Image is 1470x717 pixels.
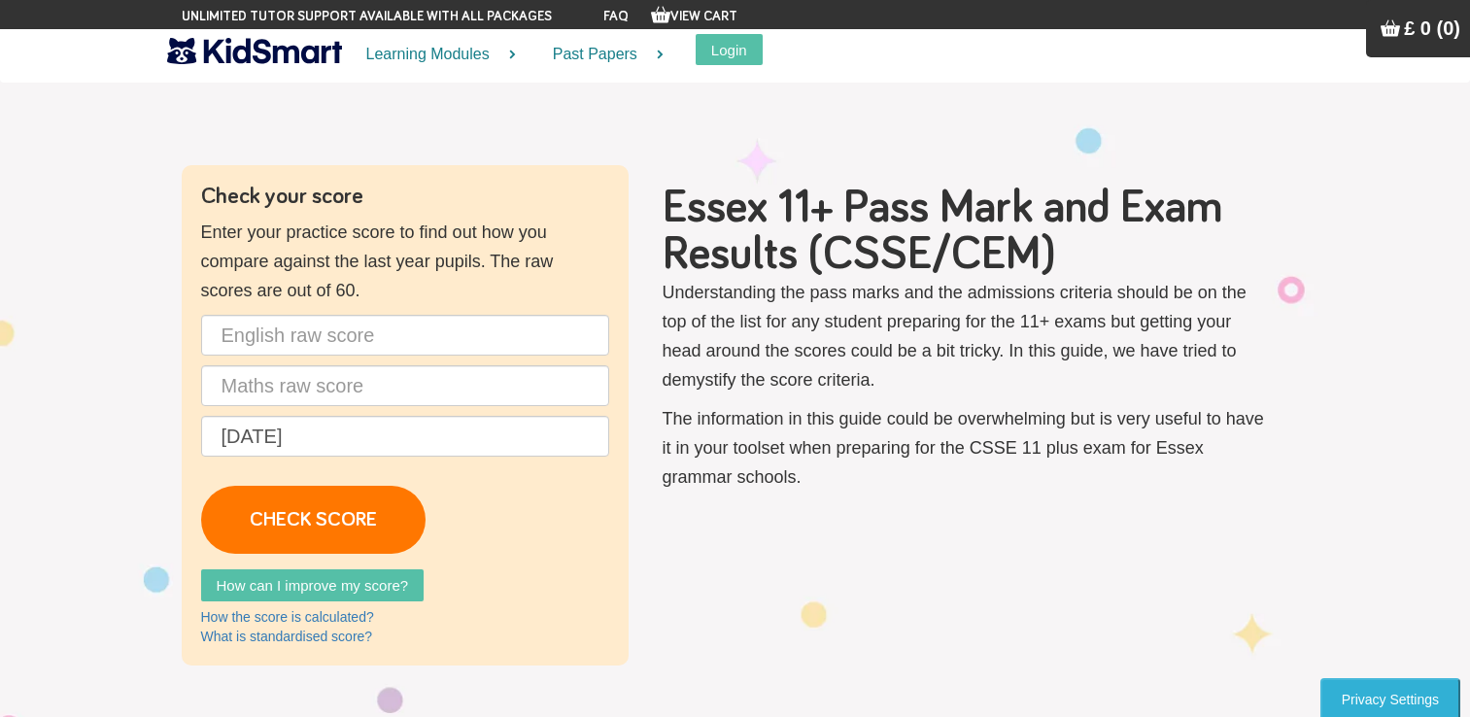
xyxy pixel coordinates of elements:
[663,185,1270,278] h1: Essex 11+ Pass Mark and Exam Results (CSSE/CEM)
[342,29,529,81] a: Learning Modules
[663,278,1270,394] p: Understanding the pass marks and the admissions criteria should be on the top of the list for any...
[1404,17,1460,39] span: £ 0 (0)
[651,10,737,23] a: View Cart
[201,486,426,554] a: CHECK SCORE
[663,404,1270,492] p: The information in this guide could be overwhelming but is very useful to have it in your toolset...
[201,365,609,406] input: Maths raw score
[529,29,676,81] a: Past Papers
[167,34,342,68] img: KidSmart logo
[603,10,629,23] a: FAQ
[201,416,609,457] input: Date of birth (d/m/y) e.g. 27/12/2007
[182,7,552,26] span: Unlimited tutor support available with all packages
[1381,18,1400,38] img: Your items in the shopping basket
[651,5,670,24] img: Your items in the shopping basket
[696,34,763,65] button: Login
[201,218,609,305] p: Enter your practice score to find out how you compare against the last year pupils. The raw score...
[201,315,609,356] input: English raw score
[201,185,609,208] h4: Check your score
[201,629,373,644] a: What is standardised score?
[201,609,374,625] a: How the score is calculated?
[201,569,425,601] a: How can I improve my score?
